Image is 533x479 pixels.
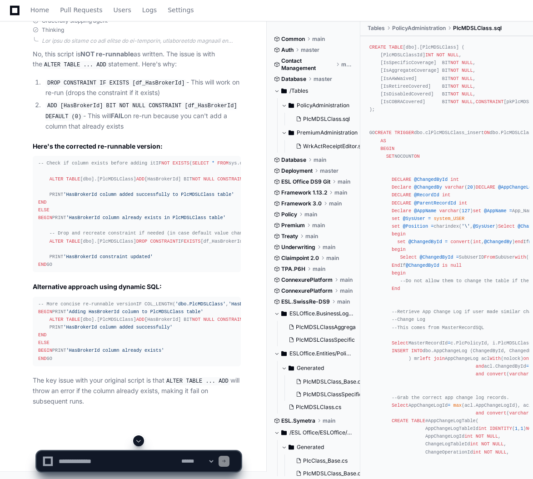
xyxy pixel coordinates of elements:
[43,100,241,132] li: - This will on re-run because you can't add a column that already exists
[431,224,433,229] span: =
[453,402,462,408] span: max
[50,176,80,182] span: ALTER TABLE
[292,140,363,153] button: WrkActReceiptEditor.sql
[476,185,495,190] span: DECLARE
[281,46,294,54] span: Auth
[281,298,330,305] span: ESL.SwissRe-DS9
[414,192,439,198] span: @RecordId
[392,208,411,213] span: Declare
[38,200,46,205] span: END
[136,176,144,182] span: ADD
[292,113,355,125] button: PlcMDSLClass.sql
[312,222,325,229] span: main
[285,321,355,334] button: PlcMDSLClassAggregateDA.cs
[63,192,234,197] span: 'HasBrokerId column added successfully to PlcMDSLClass table'
[484,208,506,213] span: @AppName
[392,247,406,252] span: begin
[392,231,406,237] span: begin
[490,426,512,431] span: IDENTITY
[173,160,189,166] span: EXISTS
[428,215,431,221] span: =
[281,265,305,273] span: TPA.P6H
[175,301,226,307] span: 'dbo.PlcMDSLClass'
[523,356,529,361] span: on
[420,356,431,361] span: left
[66,309,204,314] span: 'Adding HasBrokerId column to PlcMDSLClass table'
[487,410,506,416] span: convert
[369,45,403,50] span: CREATE TABLE
[484,130,489,135] span: ON
[392,286,400,291] span: End
[340,287,353,294] span: main
[414,153,419,159] span: ON
[38,300,235,363] div: IF COL_LENGTH( , ) PRINT [dbo].[PlcMDSLClass] [HasBrokerId] BIT [df_HasBrokerId] ( ) PRINT PRINT GO
[326,254,339,262] span: main
[114,7,131,13] span: Users
[450,68,473,73] span: NOT NULL
[448,402,450,408] span: =
[301,46,319,54] span: master
[392,394,509,400] span: --Grab the correct app change log records.
[303,391,384,398] span: PlcMDSLClassSpecific_Base.cs
[274,425,354,440] button: /ESL Office/ESLOffice/ESLOffice.Entities.v1_0/PolicyAdmin/EditEntities
[303,143,365,150] span: WrkActReceiptEditor.sql
[38,160,235,269] div: IF ( sys.columns object_id OBJECT_ID( ) name ) PRINT [dbo].[PlcMDSLClass] [HasBrokerId] BIT [df_H...
[304,211,317,218] span: main
[425,52,433,58] span: INT
[66,215,226,220] span: 'HasBrokerId column already exists in PlcMDSLClass table'
[392,402,408,408] span: Select
[281,361,361,375] button: Generated
[392,177,411,182] span: DECLARE
[50,230,254,236] span: -- Drop and recreate constraint if needed (in case default value changed)
[38,160,156,166] span: -- Check if column exists before adding it
[42,61,108,69] code: ALTER TABLE ... ADD
[281,35,305,43] span: Common
[498,224,515,229] span: Select
[478,426,487,431] span: int
[414,200,456,205] span: @ParentRecordId
[38,215,52,220] span: BEGIN
[473,224,495,229] span: @SysUser
[297,102,349,109] span: PolicyAdministration
[292,375,363,388] button: PlcMDSLClass_Base.cs
[161,160,169,166] span: NOT
[38,207,50,213] span: ELSE
[296,324,376,331] span: PlcMDSLClassAggregateDA.cs
[450,60,473,65] span: NOT NULL
[509,410,529,416] span: varchar
[403,215,425,221] span: @SysUser
[487,371,506,377] span: convert
[63,254,153,259] span: 'HasBrokerId constraint updated'
[450,75,473,81] span: NOT NULL
[392,185,411,190] span: Declare
[168,7,194,13] span: Settings
[192,160,209,166] span: SELECT
[38,262,46,267] span: END
[392,25,446,32] span: PolicyAdministration
[63,324,172,330] span: 'HasBrokerId column added successfully'
[433,215,464,221] span: system_USER
[192,317,214,322] span: NOT NULL
[281,308,287,319] svg: Directory
[192,176,214,182] span: NOT NULL
[217,317,245,322] span: CONSTRAINT
[392,215,400,221] span: set
[303,115,350,123] span: PlcMDSLClass.sql
[297,129,358,136] span: PremiumAdministration
[136,239,148,244] span: DROP
[394,130,414,135] span: TRIGGER
[392,317,425,322] span: --Change Log
[380,145,394,151] span: BEGIN
[289,363,294,374] svg: Directory
[509,371,529,377] span: varchar
[184,239,200,244] span: EXISTS
[450,91,473,96] span: NOT NULL
[433,356,445,361] span: join
[320,167,339,175] span: master
[285,334,355,346] button: PlcMDSLClassSpecificDA.cs
[289,87,308,95] span: /Tables
[281,178,330,185] span: ESL Office DS9 Git
[281,85,287,96] svg: Directory
[289,350,354,357] span: ESLOffice.Entities/Policy/EditEntities
[464,434,473,439] span: int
